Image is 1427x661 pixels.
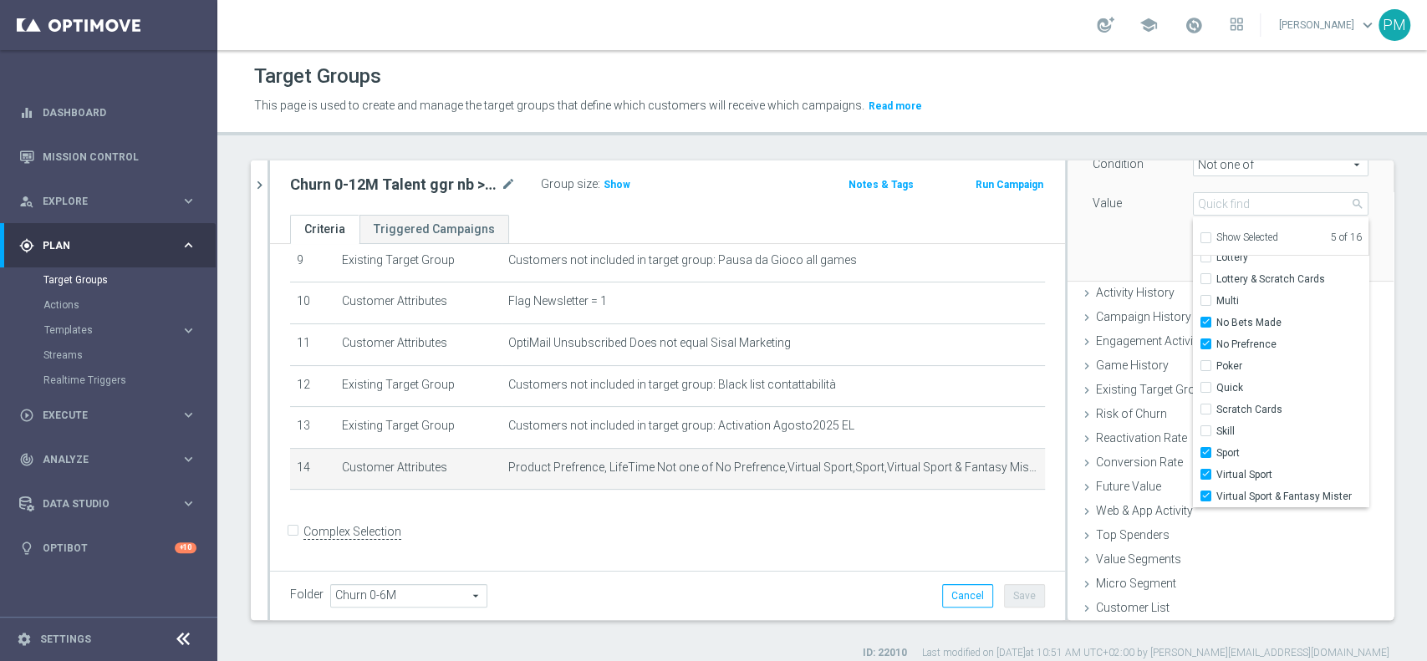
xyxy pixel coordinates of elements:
[1096,286,1175,299] span: Activity History
[252,177,268,193] i: chevron_right
[1277,13,1379,38] a: [PERSON_NAME]keyboard_arrow_down
[508,460,1038,475] span: Product Prefrence, LifeTime Not one of No Prefrence,Virtual Sport,Sport,Virtual Sport & Fantasy M...
[43,135,196,179] a: Mission Control
[43,410,181,420] span: Execute
[508,253,857,267] span: Customers not included in target group: Pausa da Gioco all games
[175,542,196,553] div: +10
[1193,192,1368,216] input: Quick find
[19,452,181,467] div: Analyze
[290,241,335,282] td: 9
[43,273,174,287] a: Target Groups
[1216,490,1368,503] span: Virtual Sport & Fantasy Mister
[335,365,502,407] td: Existing Target Group
[18,409,197,422] button: play_circle_outline Execute keyboard_arrow_right
[508,294,607,308] span: Flag Newsletter = 1
[1216,294,1368,308] span: Multi
[335,407,502,449] td: Existing Target Group
[181,237,196,253] i: keyboard_arrow_right
[19,105,34,120] i: equalizer
[290,215,359,244] a: Criteria
[847,175,915,194] button: Notes & Tags
[43,348,174,362] a: Streams
[290,407,335,449] td: 13
[303,524,401,540] label: Complex Selection
[290,323,335,365] td: 11
[19,408,34,423] i: play_circle_outline
[290,175,497,195] h2: Churn 0-12M Talent ggr nb > 0 1st NO Sport
[18,542,197,555] button: lightbulb Optibot +10
[1093,196,1122,211] label: Value
[290,587,324,602] label: Folder
[290,282,335,324] td: 10
[1096,480,1161,493] span: Future Value
[18,239,197,252] div: gps_fixed Plan keyboard_arrow_right
[181,451,196,467] i: keyboard_arrow_right
[43,455,181,465] span: Analyze
[43,292,216,318] div: Actions
[17,632,32,647] i: settings
[1358,16,1377,34] span: keyboard_arrow_down
[508,419,854,433] span: Customers not included in target group: Activation Agosto2025 EL
[598,177,600,191] label: :
[251,160,268,210] button: chevron_right
[43,374,174,387] a: Realtime Triggers
[44,325,181,335] div: Templates
[43,298,174,312] a: Actions
[18,106,197,119] button: equalizer Dashboard
[19,135,196,179] div: Mission Control
[18,150,197,164] button: Mission Control
[1004,584,1045,608] button: Save
[1216,272,1368,286] span: Lottery & Scratch Cards
[40,634,91,644] a: Settings
[1216,403,1368,416] span: Scratch Cards
[1096,358,1169,372] span: Game History
[19,238,34,253] i: gps_fixed
[1096,383,1221,396] span: Existing Target Group
[43,323,197,337] button: Templates keyboard_arrow_right
[1216,381,1368,394] span: Quick
[1216,359,1368,373] span: Poker
[44,325,164,335] span: Templates
[181,193,196,209] i: keyboard_arrow_right
[1096,577,1176,590] span: Micro Segment
[942,584,993,608] button: Cancel
[1278,231,1362,247] span: 5 of 16
[19,408,181,423] div: Execute
[541,177,598,191] label: Group size
[1216,468,1368,481] span: Virtual Sport
[43,368,216,393] div: Realtime Triggers
[181,407,196,423] i: keyboard_arrow_right
[1096,504,1193,517] span: Web & App Activity
[43,196,181,206] span: Explore
[43,343,216,368] div: Streams
[1093,157,1144,170] lable: Condition
[43,267,216,292] div: Target Groups
[1216,231,1278,243] span: Show Selected
[18,195,197,208] button: person_search Explore keyboard_arrow_right
[290,448,335,490] td: 14
[19,194,34,209] i: person_search
[508,378,836,392] span: Customers not included in target group: Black list contattabilità
[43,90,196,135] a: Dashboard
[18,453,197,466] button: track_changes Analyze keyboard_arrow_right
[1379,9,1410,41] div: PM
[43,499,181,509] span: Data Studio
[1096,455,1183,469] span: Conversion Rate
[181,496,196,511] i: keyboard_arrow_right
[335,241,502,282] td: Existing Target Group
[254,99,864,112] span: This page is used to create and manage the target groups that define which customers will receive...
[19,238,181,253] div: Plan
[335,448,502,490] td: Customer Attributes
[43,318,216,343] div: Templates
[501,175,516,195] i: mode_edit
[863,646,907,660] label: ID: 22010
[1096,601,1170,614] span: Customer List
[19,496,181,511] div: Data Studio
